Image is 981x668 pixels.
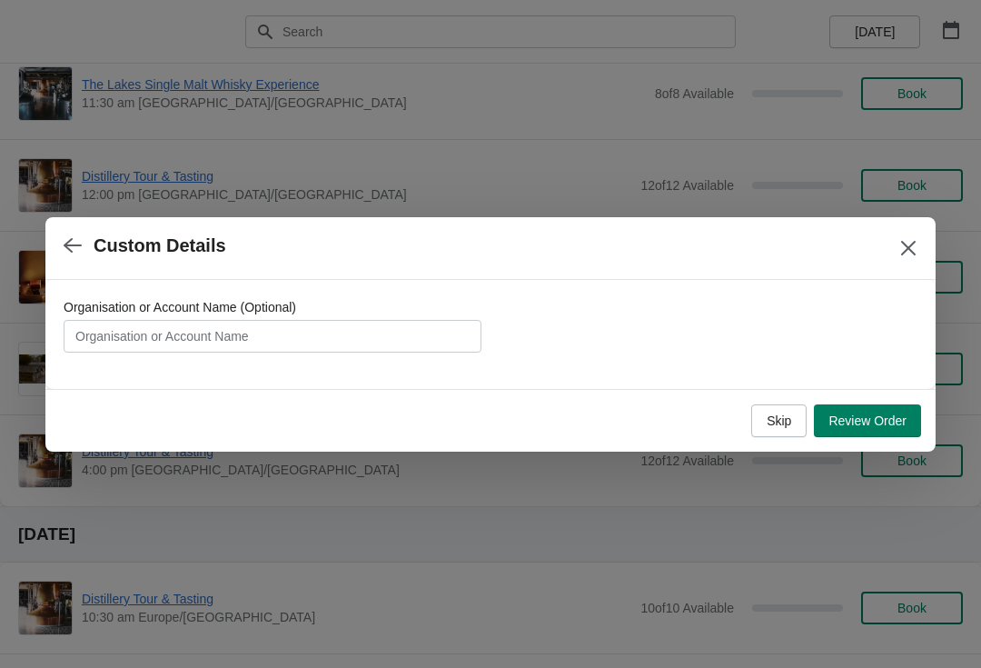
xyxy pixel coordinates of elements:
[892,232,925,264] button: Close
[64,298,296,316] label: Organisation or Account Name (Optional)
[767,414,791,428] span: Skip
[64,320,481,353] input: Organisation or Account Name
[814,404,921,437] button: Review Order
[828,414,907,428] span: Review Order
[94,235,226,256] h2: Custom Details
[751,404,807,437] button: Skip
